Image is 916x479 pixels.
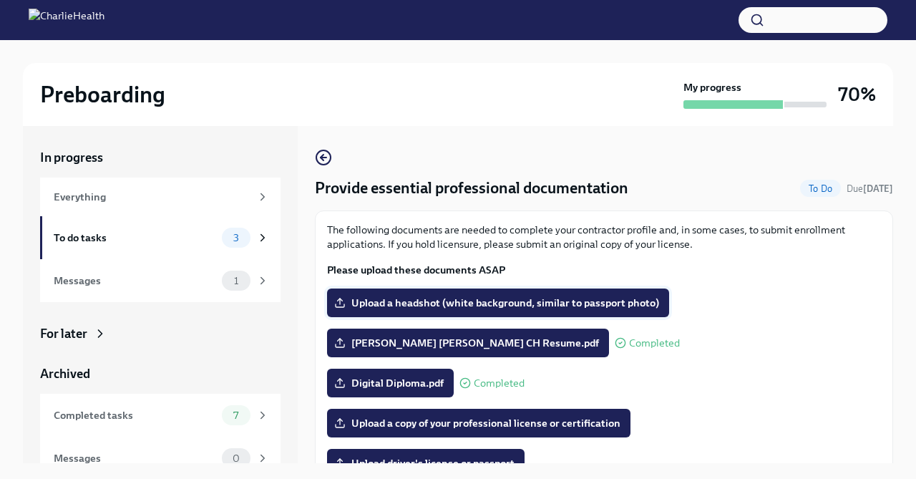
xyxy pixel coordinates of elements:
[629,338,680,349] span: Completed
[327,409,630,437] label: Upload a copy of your professional license or certification
[54,273,216,289] div: Messages
[327,263,505,276] strong: Please upload these documents ASAP
[54,189,250,205] div: Everything
[224,453,248,464] span: 0
[474,378,525,389] span: Completed
[327,223,881,251] p: The following documents are needed to complete your contractor profile and, in some cases, to sub...
[40,325,87,342] div: For later
[337,456,515,470] span: Upload driver's license or passport
[54,407,216,423] div: Completed tasks
[327,369,454,397] label: Digital Diploma.pdf
[225,410,247,421] span: 7
[847,182,893,195] span: September 17th, 2025 07:00
[54,230,216,246] div: To do tasks
[337,416,620,430] span: Upload a copy of your professional license or certification
[800,183,841,194] span: To Do
[40,259,281,302] a: Messages1
[29,9,104,32] img: CharlieHealth
[863,183,893,194] strong: [DATE]
[40,216,281,259] a: To do tasks3
[838,82,876,107] h3: 70%
[327,289,669,317] label: Upload a headshot (white background, similar to passport photo)
[327,449,525,478] label: Upload driver's license or passport
[327,329,609,357] label: [PERSON_NAME] [PERSON_NAME] CH Resume.pdf
[54,450,216,466] div: Messages
[40,80,165,109] h2: Preboarding
[683,80,741,95] strong: My progress
[337,376,444,390] span: Digital Diploma.pdf
[337,336,599,350] span: [PERSON_NAME] [PERSON_NAME] CH Resume.pdf
[225,276,247,286] span: 1
[847,183,893,194] span: Due
[315,178,628,199] h4: Provide essential professional documentation
[225,233,248,243] span: 3
[40,325,281,342] a: For later
[40,149,281,166] a: In progress
[40,178,281,216] a: Everything
[40,365,281,382] a: Archived
[337,296,659,310] span: Upload a headshot (white background, similar to passport photo)
[40,394,281,437] a: Completed tasks7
